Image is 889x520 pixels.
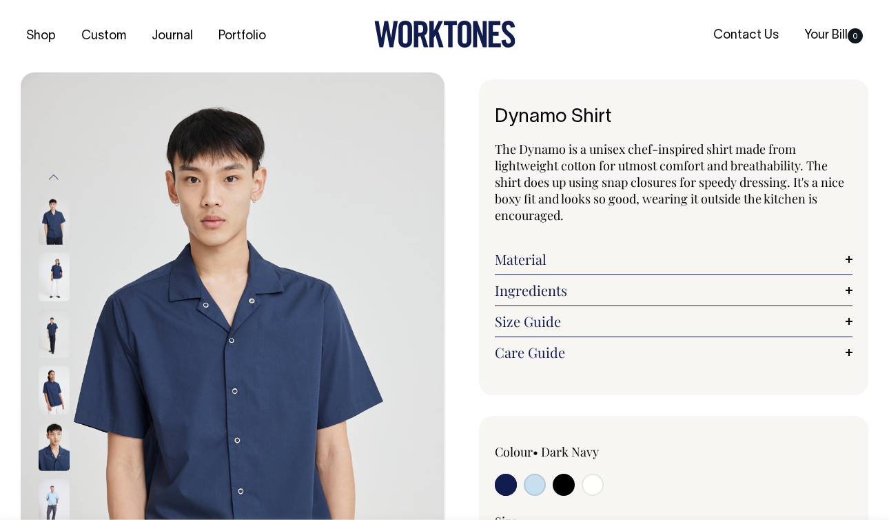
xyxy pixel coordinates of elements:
h1: Dynamo Shirt [495,107,852,128]
a: Custom [76,25,132,48]
div: Colour [495,443,638,460]
img: dark-navy [39,310,70,358]
span: • [533,443,538,460]
span: The Dynamo is a unisex chef-inspired shirt made from lightweight cotton for utmost comfort and br... [495,141,844,223]
label: Dark Navy [541,443,599,460]
a: Care Guide [495,344,852,361]
img: dark-navy [39,423,70,471]
span: 0 [848,28,863,43]
a: Portfolio [213,25,272,48]
a: Ingredients [495,282,852,299]
a: Your Bill0 [799,24,868,47]
button: Previous [43,161,64,192]
a: Contact Us [708,24,784,47]
a: Journal [146,25,198,48]
img: dark-navy [39,253,70,301]
a: Size Guide [495,313,852,330]
a: Shop [21,25,61,48]
img: dark-navy [39,366,70,414]
a: Material [495,251,852,268]
img: dark-navy [39,197,70,245]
